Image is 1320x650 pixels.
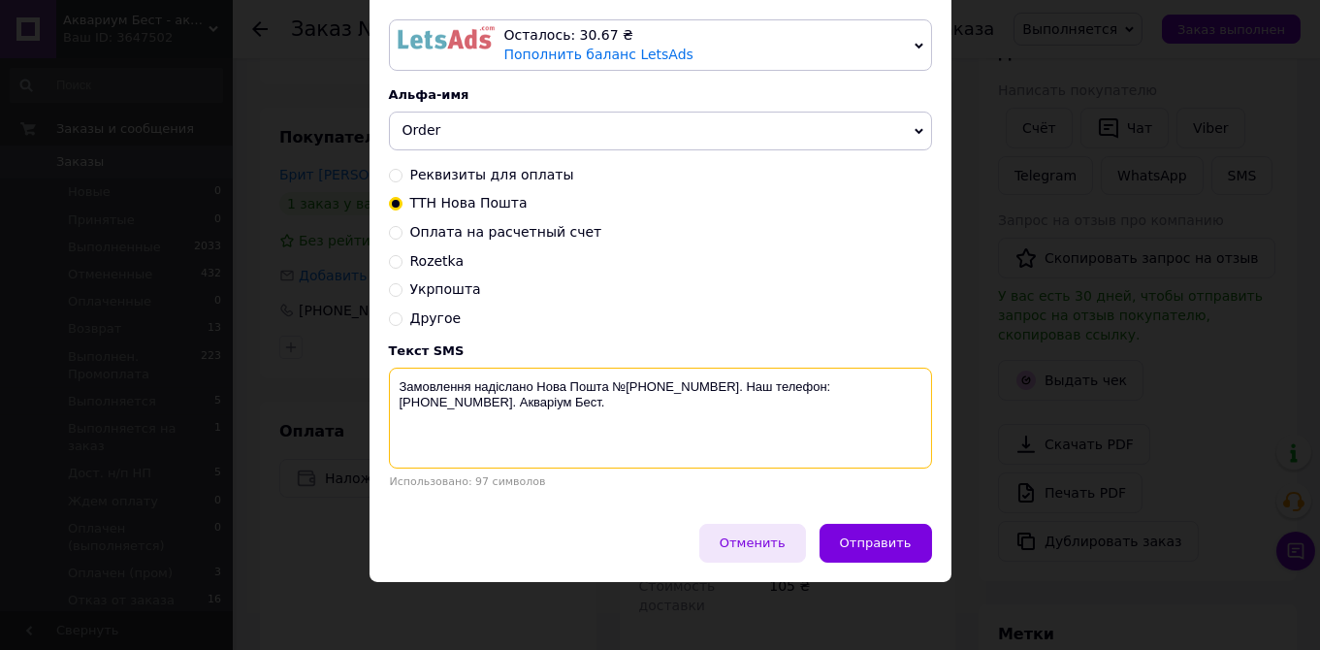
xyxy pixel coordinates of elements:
span: Order [402,122,441,138]
span: Оплата на расчетный счет [410,224,602,240]
div: Текст SMS [389,343,932,358]
div: Использовано: 97 символов [389,475,932,488]
textarea: Замовлення надіслано Нова Пошта №[PHONE_NUMBER]. Наш телефон: [PHONE_NUMBER]. Акваріум Бест. [389,368,932,469]
span: Реквизиты для оплаты [410,167,574,182]
div: Осталось: 30.67 ₴ [504,26,907,46]
a: Пополнить баланс LetsAds [504,47,693,62]
button: Отменить [699,524,806,563]
span: Отправить [840,536,912,550]
span: Альфа-имя [389,87,469,102]
span: Другое [410,310,462,326]
span: ТТН Нова Пошта [410,195,528,211]
span: Отменить [720,536,786,550]
span: Rozetka [410,253,465,269]
button: Отправить [820,524,932,563]
span: Укрпошта [410,281,481,297]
